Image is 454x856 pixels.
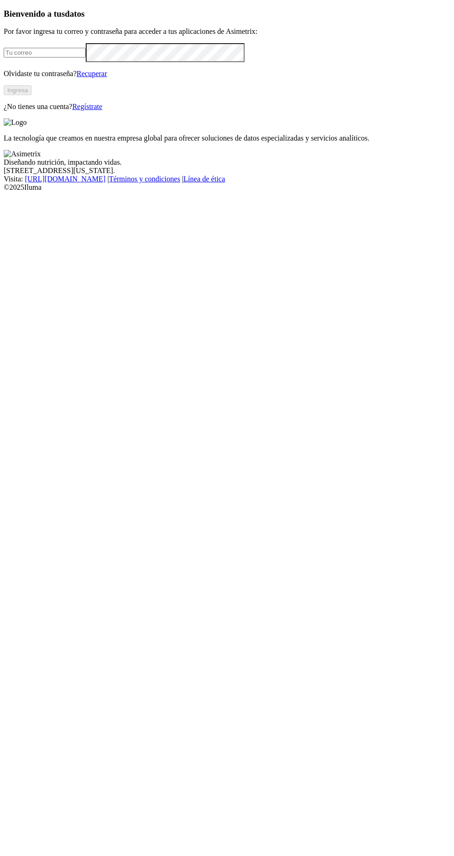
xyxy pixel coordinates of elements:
button: Ingresa [4,85,32,95]
a: [URL][DOMAIN_NAME] [25,175,106,183]
div: © 2025 Iluma [4,183,450,192]
a: Línea de ética [183,175,225,183]
input: Tu correo [4,48,86,58]
div: [STREET_ADDRESS][US_STATE]. [4,167,450,175]
div: Diseñando nutrición, impactando vidas. [4,158,450,167]
span: datos [65,9,85,19]
img: Logo [4,118,27,127]
a: Términos y condiciones [109,175,180,183]
div: Visita : | | [4,175,450,183]
a: Recuperar [76,70,107,77]
a: Regístrate [72,103,102,110]
p: Por favor ingresa tu correo y contraseña para acceder a tus aplicaciones de Asimetrix: [4,27,450,36]
h3: Bienvenido a tus [4,9,450,19]
p: La tecnología que creamos en nuestra empresa global para ofrecer soluciones de datos especializad... [4,134,450,142]
p: Olvidaste tu contraseña? [4,70,450,78]
p: ¿No tienes una cuenta? [4,103,450,111]
img: Asimetrix [4,150,41,158]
